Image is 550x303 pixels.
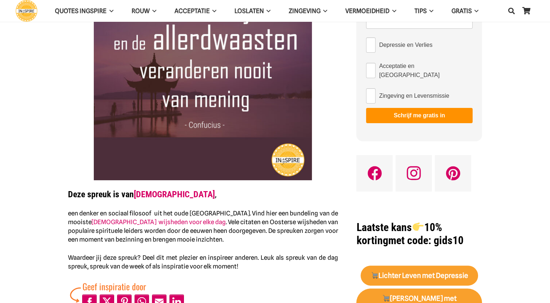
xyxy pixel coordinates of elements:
span: GRATIS Menu [472,2,478,20]
span: ROUW [131,7,149,15]
input: Depressie en Verlies [366,37,376,53]
h1: met code: gids10 [356,221,482,247]
a: 🛒Lichter Leven met Depressie [361,266,478,286]
h2: , [68,180,338,200]
span: VERMOEIDHEID [345,7,389,15]
span: QUOTES INGSPIRE Menu [107,2,113,20]
span: Zingeving [289,7,321,15]
button: Schrijf me gratis in [366,108,473,123]
span: QUOTES INGSPIRE [55,7,107,15]
a: AcceptatieAcceptatie Menu [165,2,225,20]
a: Pinterest [435,155,471,191]
p: een denker en sociaal filosoof uit het oude [GEOGRAPHIC_DATA]. Vind hier een bundeling van de moo... [68,209,338,244]
a: Instagram [396,155,432,191]
span: Acceptatie Menu [210,2,216,20]
span: Acceptatie [174,7,210,15]
input: Acceptatie en [GEOGRAPHIC_DATA] [366,63,376,78]
a: [DEMOGRAPHIC_DATA] [134,189,215,199]
input: Zingeving en Levensmissie [366,88,376,104]
a: Facebook [356,155,393,191]
span: ROUW Menu [149,2,156,20]
a: ZingevingZingeving Menu [280,2,336,20]
a: QUOTES INGSPIREQUOTES INGSPIRE Menu [46,2,122,20]
span: Acceptatie en [GEOGRAPHIC_DATA] [379,61,473,80]
p: Waardeer jij deze spreuk? Deel dit met plezier en inspireer anderen. Leuk als spreuk van de dag s... [68,253,338,271]
span: Loslaten [234,7,264,15]
span: Zingeving Menu [321,2,327,20]
a: Zoeken [504,2,519,20]
a: [DEMOGRAPHIC_DATA] wijsheden voor elke dag [92,218,226,226]
a: ROUWROUW Menu [122,2,165,20]
a: TIPSTIPS Menu [405,2,442,20]
span: Depressie en Verlies [379,40,433,49]
span: VERMOEIDHEID Menu [389,2,396,20]
span: TIPS [414,7,426,15]
strong: Laatste kans 10% korting [356,221,442,247]
strong: Lichter Leven met Depressie [371,271,468,280]
img: 👉 [413,221,423,232]
span: Zingeving en Levensmissie [379,91,449,100]
span: Loslaten Menu [264,2,270,20]
strong: Deze spreuk is van [68,189,215,199]
span: GRATIS [451,7,472,15]
img: 🛒 [371,272,378,279]
span: TIPS Menu [426,2,433,20]
div: Geef inspiratie door [83,280,185,293]
a: VERMOEIDHEIDVERMOEIDHEID Menu [336,2,405,20]
a: GRATISGRATIS Menu [442,2,487,20]
a: LoslatenLoslaten Menu [225,2,280,20]
img: 🛒 [382,295,389,302]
